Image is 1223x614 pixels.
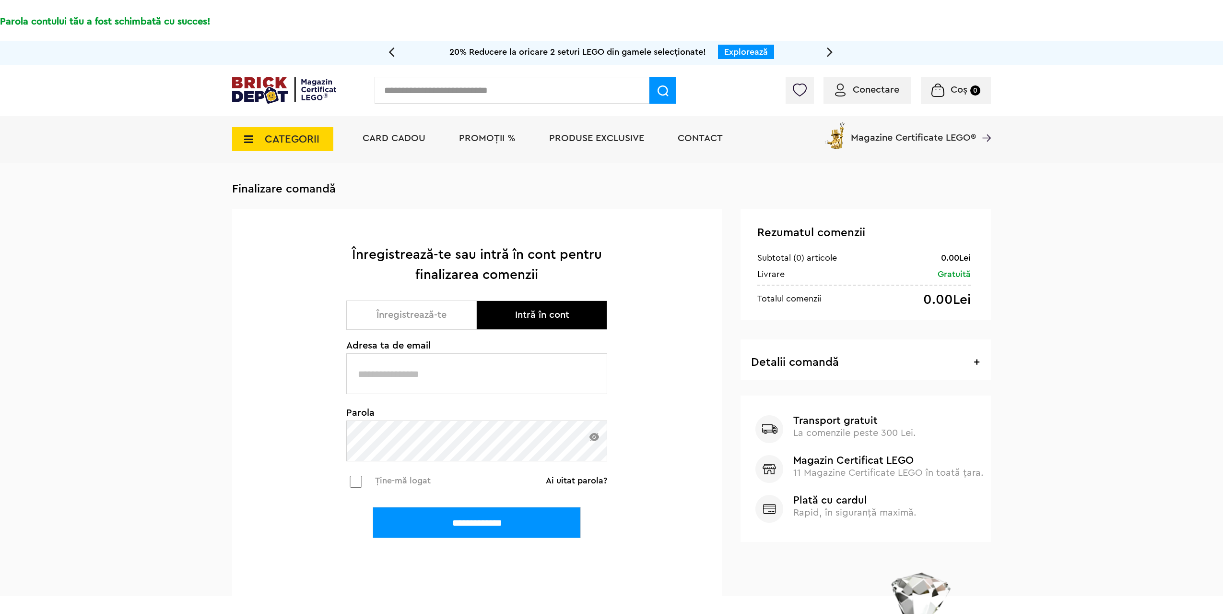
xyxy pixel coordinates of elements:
[757,252,837,264] div: Subtotal (0) articole
[941,252,971,264] div: 0.00Lei
[363,133,425,143] a: Card Cadou
[757,293,821,304] div: Totalul comenzii
[346,301,477,330] button: Înregistrează-te
[835,85,899,95] a: Conectare
[477,301,607,330] button: Intră în cont
[449,48,706,56] span: 20% Reducere la oricare 2 seturi LEGO din gamele selecționate!
[938,268,971,280] div: Gratuită
[232,182,991,196] h3: Finalizare comandă
[755,415,783,443] img: Transport gratuit
[793,495,984,506] b: Plată cu cardul
[793,428,916,438] span: La comenzile peste 300 Lei.
[793,415,984,426] b: Transport gratuit
[751,357,980,369] h3: Detalii comandă
[951,85,967,95] span: Coș
[755,495,783,523] img: Plată cu cardul
[724,48,768,56] a: Explorează
[851,120,976,143] span: Magazine Certificate LEGO®
[678,133,723,143] a: Contact
[757,268,785,280] div: Livrare
[346,408,607,418] span: Parola
[549,133,644,143] a: Produse exclusive
[793,468,984,478] span: 11 Magazine Certificate LEGO în toată țara.
[976,120,991,130] a: Magazine Certificate LEGO®
[793,508,917,518] span: Rapid, în siguranță maximă.
[755,455,783,483] img: Magazin Certificat LEGO
[346,244,607,285] h1: Înregistrează-te sau intră în cont pentru finalizarea comenzii
[757,227,865,239] span: Rezumatul comenzii
[346,341,607,350] span: Adresa ta de email
[546,476,607,485] a: Ai uitat parola?
[923,293,971,307] div: 0.00Lei
[375,476,431,485] span: Ține-mă logat
[970,85,980,96] small: 0
[793,455,984,466] b: Magazin Certificat LEGO
[974,357,980,368] span: +
[853,85,899,95] span: Conectare
[459,133,516,143] a: PROMOȚII %
[265,134,319,144] span: CATEGORII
